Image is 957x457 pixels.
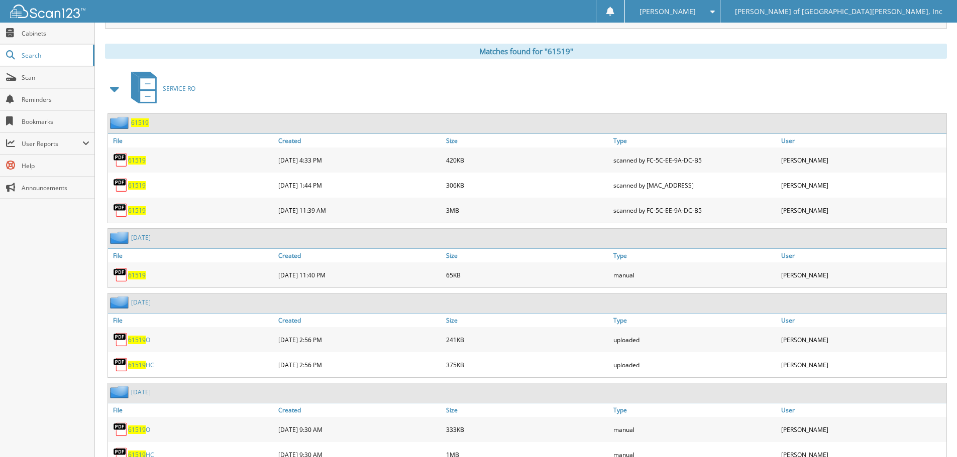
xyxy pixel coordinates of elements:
[779,330,946,350] div: [PERSON_NAME]
[113,332,128,347] img: PDF.png
[276,403,444,417] a: Created
[131,118,149,127] a: 61519
[611,200,779,220] div: scanned by FC-5C-EE-9A-DC-B5
[276,265,444,285] div: [DATE] 11:40 PM
[640,9,696,15] span: [PERSON_NAME]
[779,265,946,285] div: [PERSON_NAME]
[611,330,779,350] div: uploaded
[611,249,779,262] a: Type
[22,51,88,60] span: Search
[108,134,276,147] a: File
[276,355,444,375] div: [DATE] 2:56 PM
[128,425,146,434] span: 61519
[611,314,779,327] a: Type
[163,84,195,93] span: SERVICE RO
[131,233,151,242] a: [DATE]
[611,150,779,170] div: scanned by FC-5C-EE-9A-DC-B5
[444,403,611,417] a: Size
[131,388,151,396] a: [DATE]
[128,425,150,434] a: 61519O
[113,203,128,218] img: PDF.png
[128,361,146,369] span: 61519
[22,95,89,104] span: Reminders
[22,184,89,192] span: Announcements
[10,5,85,18] img: scan123-logo-white.svg
[113,178,128,193] img: PDF.png
[444,249,611,262] a: Size
[779,200,946,220] div: [PERSON_NAME]
[110,386,131,398] img: folder2.png
[128,156,146,165] a: 61519
[276,314,444,327] a: Created
[22,162,89,170] span: Help
[779,403,946,417] a: User
[444,330,611,350] div: 241KB
[110,116,131,129] img: folder2.png
[779,150,946,170] div: [PERSON_NAME]
[108,249,276,262] a: File
[779,419,946,439] div: [PERSON_NAME]
[125,69,195,108] a: SERVICE RO
[128,361,154,369] a: 61519HC
[131,298,151,307] a: [DATE]
[444,134,611,147] a: Size
[113,422,128,437] img: PDF.png
[22,73,89,82] span: Scan
[108,314,276,327] a: File
[735,9,942,15] span: [PERSON_NAME] of [GEOGRAPHIC_DATA][PERSON_NAME], Inc
[779,314,946,327] a: User
[444,200,611,220] div: 3MB
[276,419,444,439] div: [DATE] 9:30 AM
[22,29,89,38] span: Cabinets
[611,175,779,195] div: scanned by [MAC_ADDRESS]
[128,336,146,344] span: 61519
[444,314,611,327] a: Size
[113,267,128,282] img: PDF.png
[113,153,128,168] img: PDF.png
[276,134,444,147] a: Created
[611,355,779,375] div: uploaded
[611,403,779,417] a: Type
[779,355,946,375] div: [PERSON_NAME]
[611,134,779,147] a: Type
[22,139,82,148] span: User Reports
[110,231,131,244] img: folder2.png
[444,265,611,285] div: 65KB
[611,419,779,439] div: manual
[110,296,131,309] img: folder2.png
[779,175,946,195] div: [PERSON_NAME]
[276,330,444,350] div: [DATE] 2:56 PM
[611,265,779,285] div: manual
[276,249,444,262] a: Created
[779,249,946,262] a: User
[108,403,276,417] a: File
[444,355,611,375] div: 375KB
[128,336,150,344] a: 61519O
[276,150,444,170] div: [DATE] 4:33 PM
[276,200,444,220] div: [DATE] 11:39 AM
[444,419,611,439] div: 333KB
[113,357,128,372] img: PDF.png
[907,409,957,457] iframe: Chat Widget
[105,44,947,59] div: Matches found for "61519"
[276,175,444,195] div: [DATE] 1:44 PM
[128,206,146,215] a: 61519
[128,181,146,190] a: 61519
[444,175,611,195] div: 306KB
[779,134,946,147] a: User
[22,117,89,126] span: Bookmarks
[444,150,611,170] div: 420KB
[128,271,146,279] a: 61519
